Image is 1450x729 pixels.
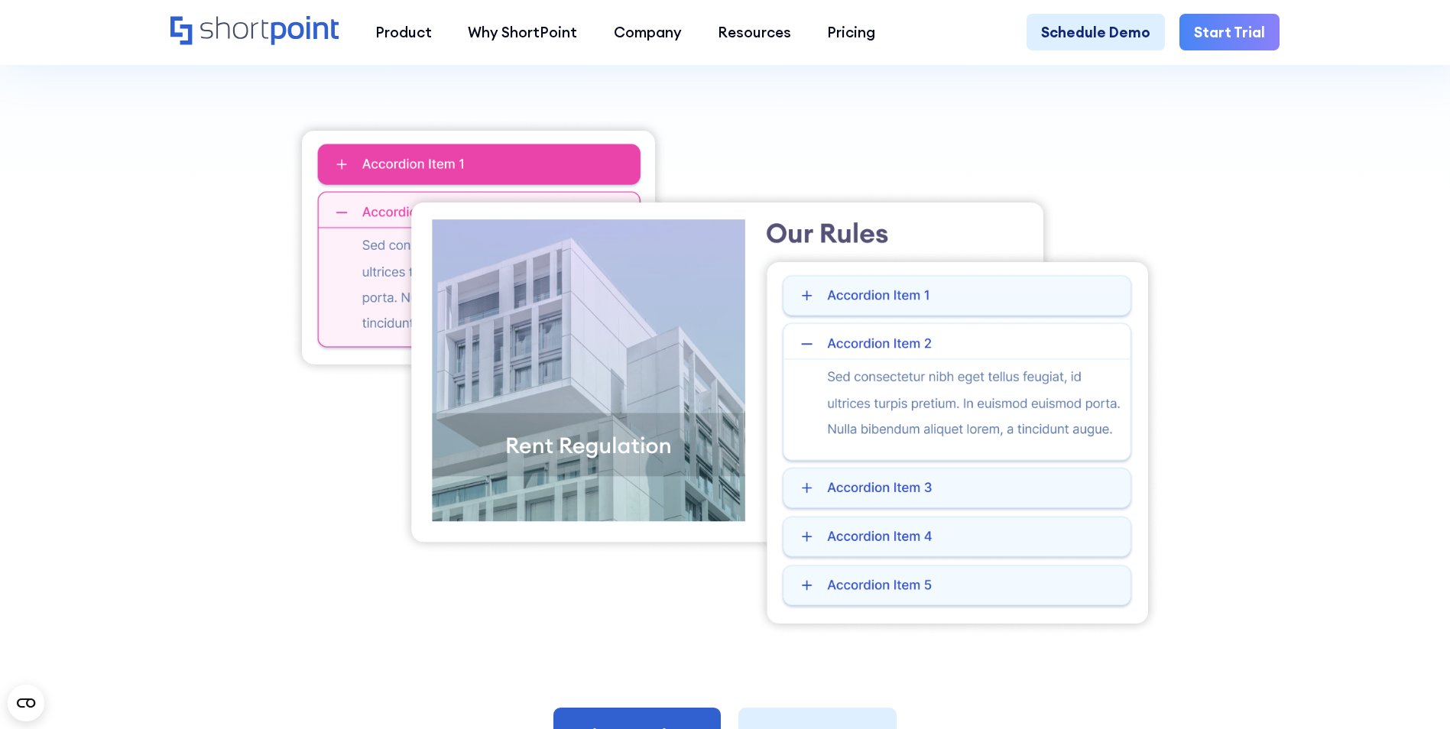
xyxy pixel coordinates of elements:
a: Pricing [809,14,894,50]
button: Open CMP widget [8,685,44,721]
div: Product [375,21,432,43]
div: Pricing [827,21,875,43]
a: Why ShortPoint [450,14,595,50]
a: Home [170,16,339,47]
a: Schedule Demo [1027,14,1165,50]
div: Resources [718,21,791,43]
a: Company [595,14,699,50]
a: Resources [699,14,809,50]
div: Company [614,21,682,43]
iframe: Chat Widget [1175,552,1450,729]
div: Why ShortPoint [468,21,577,43]
a: Product [357,14,449,50]
a: Start Trial [1179,14,1280,50]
